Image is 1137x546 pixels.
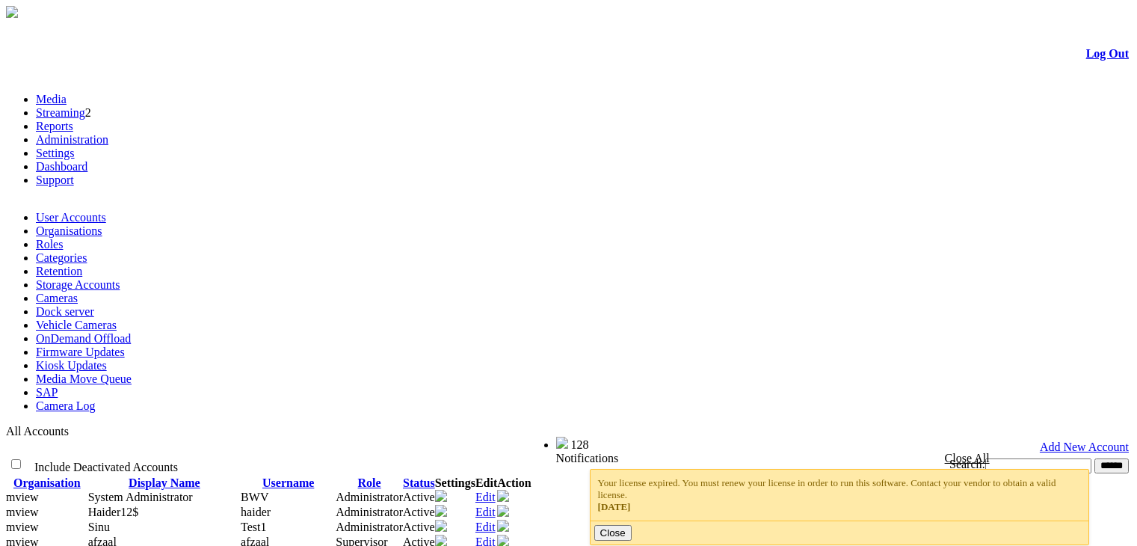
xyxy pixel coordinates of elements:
[36,399,96,412] a: Camera Log
[36,332,131,345] a: OnDemand Offload
[36,174,74,186] a: Support
[36,133,108,146] a: Administration
[36,346,125,358] a: Firmware Updates
[36,372,132,385] a: Media Move Queue
[241,521,266,533] span: Test1
[36,93,67,105] a: Media
[36,120,73,132] a: Reports
[556,437,568,449] img: bell25.png
[36,292,78,304] a: Cameras
[88,491,193,503] span: Contact Method: None
[1086,47,1129,60] a: Log Out
[6,491,39,503] span: mview
[945,452,990,464] a: Close All
[336,438,526,449] span: Welcome, System Administrator (Administrator)
[262,476,314,489] a: Username
[598,477,1082,513] div: Your license expired. You must renew your license in order to run this software. Contact your ven...
[36,278,120,291] a: Storage Accounts
[36,211,106,224] a: User Accounts
[6,6,18,18] img: arrow-3.png
[36,160,87,173] a: Dashboard
[241,506,271,518] span: haider
[36,238,63,251] a: Roles
[36,147,75,159] a: Settings
[36,359,107,372] a: Kiosk Updates
[6,506,39,518] span: mview
[36,265,82,277] a: Retention
[34,461,178,473] span: Include Deactivated Accounts
[6,521,39,533] span: mview
[36,106,85,119] a: Streaming
[36,224,102,237] a: Organisations
[129,476,200,489] a: Display Name
[36,305,94,318] a: Dock server
[36,251,87,264] a: Categories
[85,106,91,119] span: 2
[556,452,1100,465] div: Notifications
[571,438,589,451] span: 128
[594,525,632,541] button: Close
[36,386,58,399] a: SAP
[13,476,81,489] a: Organisation
[6,425,69,438] span: All Accounts
[36,319,117,331] a: Vehicle Cameras
[88,521,110,533] span: Contact Method: SMS and Email
[241,491,268,503] span: BWV
[88,506,139,518] span: Contact Method: SMS and Email
[598,501,631,512] span: [DATE]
